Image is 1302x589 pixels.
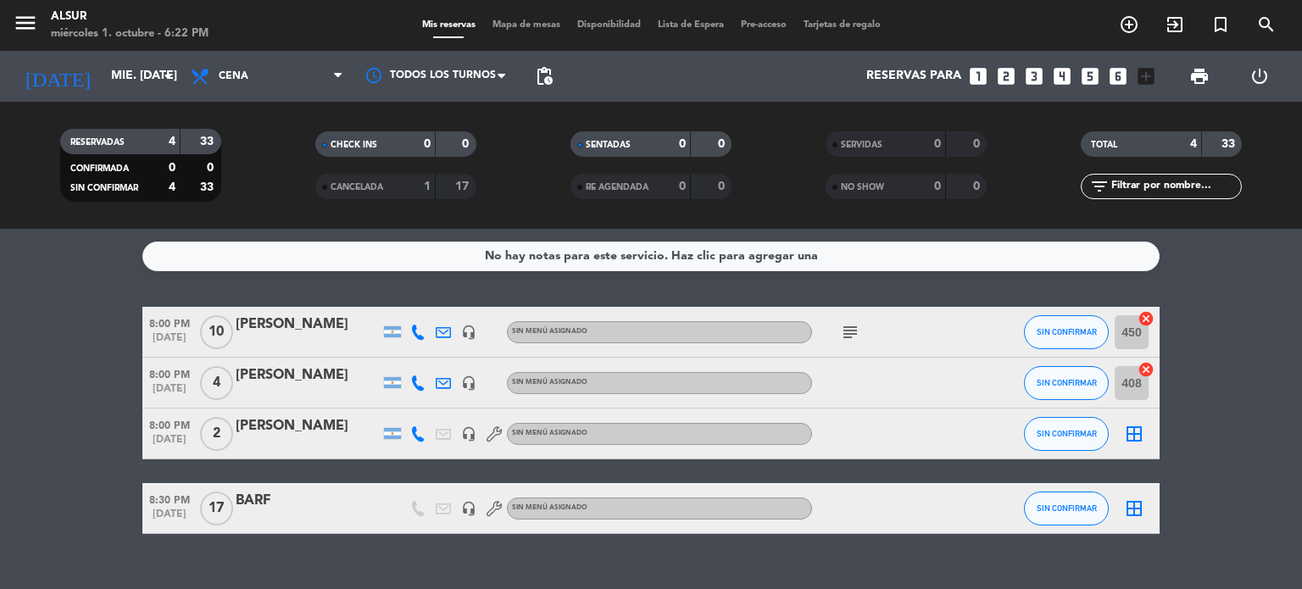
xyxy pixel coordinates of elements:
[485,247,818,266] div: No hay notas para este servicio. Haz clic para agregar una
[158,66,178,86] i: arrow_drop_down
[455,181,472,192] strong: 17
[1119,14,1139,35] i: add_circle_outline
[1024,492,1109,525] button: SIN CONFIRMAR
[934,181,941,192] strong: 0
[142,508,197,528] span: [DATE]
[679,181,686,192] strong: 0
[236,364,380,386] div: [PERSON_NAME]
[1190,138,1197,150] strong: 4
[934,138,941,150] strong: 0
[219,70,248,82] span: Cena
[484,20,569,30] span: Mapa de mesas
[142,383,197,403] span: [DATE]
[534,66,554,86] span: pending_actions
[1249,66,1270,86] i: power_settings_new
[424,181,431,192] strong: 1
[1256,14,1277,35] i: search
[13,10,38,42] button: menu
[142,434,197,453] span: [DATE]
[1110,177,1241,196] input: Filtrar por nombre...
[1023,65,1045,87] i: looks_3
[1051,65,1073,87] i: looks_4
[169,162,175,174] strong: 0
[795,20,889,30] span: Tarjetas de regalo
[200,366,233,400] span: 4
[462,138,472,150] strong: 0
[169,181,175,193] strong: 4
[1135,65,1157,87] i: add_box
[70,184,138,192] span: SIN CONFIRMAR
[973,181,983,192] strong: 0
[1079,65,1101,87] i: looks_5
[200,136,217,147] strong: 33
[1024,315,1109,349] button: SIN CONFIRMAR
[586,183,648,192] span: RE AGENDADA
[200,315,233,349] span: 10
[679,138,686,150] strong: 0
[169,136,175,147] strong: 4
[512,379,587,386] span: Sin menú asignado
[1124,498,1144,519] i: border_all
[840,322,860,342] i: subject
[331,183,383,192] span: CANCELADA
[1221,138,1238,150] strong: 33
[1107,65,1129,87] i: looks_6
[236,490,380,512] div: BARF
[207,162,217,174] strong: 0
[718,138,728,150] strong: 0
[236,314,380,336] div: [PERSON_NAME]
[586,141,631,149] span: SENTADAS
[1229,51,1289,102] div: LOG OUT
[461,375,476,391] i: headset_mic
[1037,503,1097,513] span: SIN CONFIRMAR
[13,58,103,95] i: [DATE]
[142,489,197,508] span: 8:30 PM
[649,20,732,30] span: Lista de Espera
[200,417,233,451] span: 2
[718,181,728,192] strong: 0
[841,141,882,149] span: SERVIDAS
[1210,14,1231,35] i: turned_in_not
[866,69,961,83] span: Reservas para
[414,20,484,30] span: Mis reservas
[13,10,38,36] i: menu
[142,332,197,352] span: [DATE]
[236,415,380,437] div: [PERSON_NAME]
[1024,366,1109,400] button: SIN CONFIRMAR
[1189,66,1210,86] span: print
[841,183,884,192] span: NO SHOW
[70,164,129,173] span: CONFIRMADA
[461,501,476,516] i: headset_mic
[1138,361,1155,378] i: cancel
[1124,424,1144,444] i: border_all
[1091,141,1117,149] span: TOTAL
[512,430,587,436] span: Sin menú asignado
[70,138,125,147] span: RESERVADAS
[1138,310,1155,327] i: cancel
[1024,417,1109,451] button: SIN CONFIRMAR
[1165,14,1185,35] i: exit_to_app
[424,138,431,150] strong: 0
[1037,378,1097,387] span: SIN CONFIRMAR
[1089,176,1110,197] i: filter_list
[973,138,983,150] strong: 0
[142,364,197,383] span: 8:00 PM
[51,8,209,25] div: Alsur
[569,20,649,30] span: Disponibilidad
[967,65,989,87] i: looks_one
[331,141,377,149] span: CHECK INS
[732,20,795,30] span: Pre-acceso
[51,25,209,42] div: miércoles 1. octubre - 6:22 PM
[1037,429,1097,438] span: SIN CONFIRMAR
[461,325,476,340] i: headset_mic
[142,414,197,434] span: 8:00 PM
[461,426,476,442] i: headset_mic
[512,328,587,335] span: Sin menú asignado
[1037,327,1097,336] span: SIN CONFIRMAR
[995,65,1017,87] i: looks_two
[200,492,233,525] span: 17
[512,504,587,511] span: Sin menú asignado
[200,181,217,193] strong: 33
[142,313,197,332] span: 8:00 PM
